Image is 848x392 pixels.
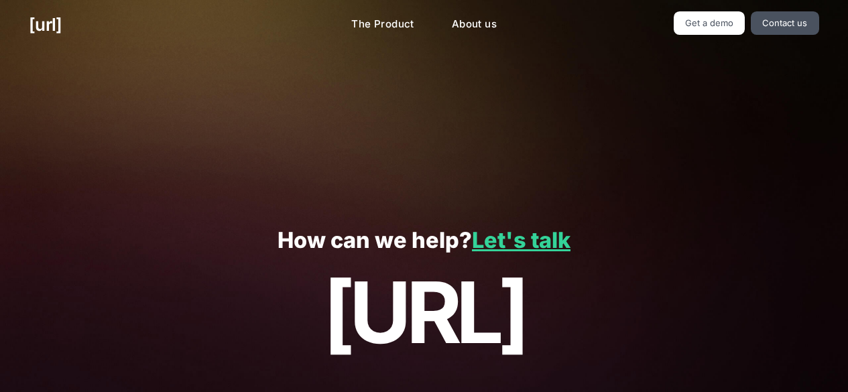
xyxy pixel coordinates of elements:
[341,11,425,38] a: The Product
[29,11,62,38] a: [URL]
[472,227,570,253] a: Let's talk
[29,228,819,253] p: How can we help?
[751,11,819,35] a: Contact us
[674,11,745,35] a: Get a demo
[29,265,819,360] p: [URL]
[441,11,507,38] a: About us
